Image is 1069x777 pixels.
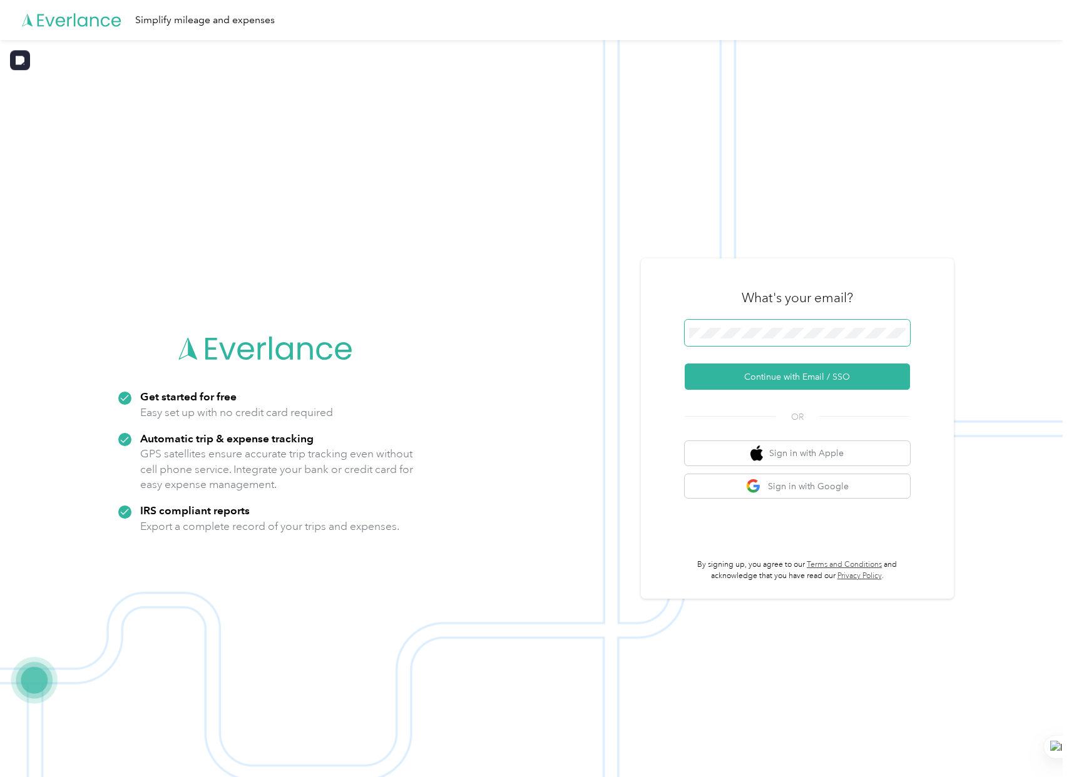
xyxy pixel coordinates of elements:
[742,289,853,307] h3: What's your email?
[775,410,819,424] span: OR
[140,446,414,492] p: GPS satellites ensure accurate trip tracking even without cell phone service. Integrate your bank...
[140,504,250,517] strong: IRS compliant reports
[837,571,882,581] a: Privacy Policy
[140,390,237,403] strong: Get started for free
[685,474,910,499] button: google logoSign in with Google
[750,445,763,461] img: apple logo
[746,479,762,494] img: google logo
[135,13,275,28] div: Simplify mileage and expenses
[685,441,910,465] button: apple logoSign in with Apple
[140,432,314,445] strong: Automatic trip & expense tracking
[140,519,399,534] p: Export a complete record of your trips and expenses.
[685,559,910,581] p: By signing up, you agree to our and acknowledge that you have read our .
[685,363,910,390] button: Continue with Email / SSO
[140,405,333,420] p: Easy set up with no credit card required
[807,560,882,569] a: Terms and Conditions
